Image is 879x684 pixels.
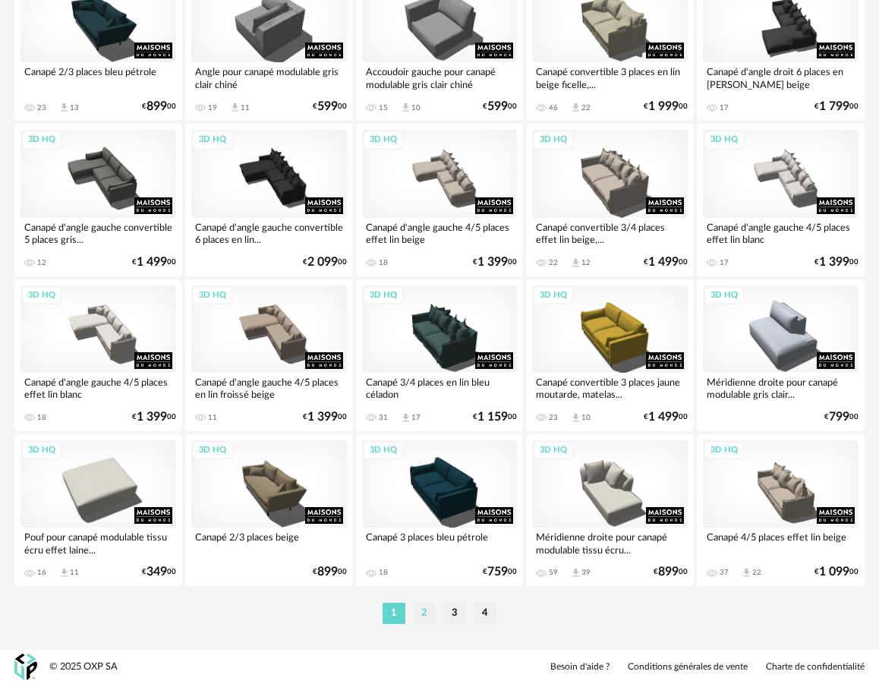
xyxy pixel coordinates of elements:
[814,257,859,267] div: € 00
[648,257,679,267] span: 1 499
[473,412,517,422] div: € 00
[14,279,182,431] a: 3D HQ Canapé d'angle gauche 4/5 places effet lin blanc 18 €1 39900
[819,102,849,112] span: 1 799
[400,412,411,424] span: Download icon
[58,567,70,578] span: Download icon
[142,567,176,577] div: € 00
[697,279,865,431] a: 3D HQ Méridienne droite pour canapé modulable gris clair... €79900
[400,102,411,113] span: Download icon
[37,413,46,422] div: 18
[58,102,70,113] span: Download icon
[720,103,729,112] div: 17
[192,131,233,150] div: 3D HQ
[703,62,859,93] div: Canapé d'angle droit 6 places en [PERSON_NAME] beige
[49,660,118,673] div: © 2025 OXP SA
[570,567,581,578] span: Download icon
[526,434,694,586] a: 3D HQ Méridienne droite pour canapé modulable tissu écru... 59 Download icon 39 €89900
[37,568,46,577] div: 16
[526,279,694,431] a: 3D HQ Canapé convertible 3 places jaune moutarde, matelas... 23 Download icon 10 €1 49900
[192,441,233,460] div: 3D HQ
[356,279,524,431] a: 3D HQ Canapé 3/4 places en lin bleu céladon 31 Download icon 17 €1 15900
[532,62,688,93] div: Canapé convertible 3 places en lin beige ficelle,...
[313,102,347,112] div: € 00
[704,286,745,305] div: 3D HQ
[383,603,405,624] li: 1
[829,412,849,422] span: 799
[824,412,859,422] div: € 00
[356,434,524,586] a: 3D HQ Canapé 3 places bleu pétrole 18 €75900
[208,103,217,112] div: 19
[37,103,46,112] div: 23
[477,257,508,267] span: 1 399
[70,568,79,577] div: 11
[570,102,581,113] span: Download icon
[550,661,610,673] a: Besoin d'aide ?
[443,603,466,624] li: 3
[526,124,694,276] a: 3D HQ Canapé convertible 3/4 places effet lin beige,... 22 Download icon 12 €1 49900
[185,279,353,431] a: 3D HQ Canapé d'angle gauche 4/5 places en lin froissé beige 11 €1 39900
[703,373,859,403] div: Méridienne droite pour canapé modulable gris clair...
[379,258,388,267] div: 18
[37,258,46,267] div: 12
[720,258,729,267] div: 17
[356,124,524,276] a: 3D HQ Canapé d'angle gauche 4/5 places effet lin beige 18 €1 39900
[581,413,591,422] div: 10
[532,528,688,558] div: Méridienne droite pour canapé modulable tissu écru...
[362,62,518,93] div: Accoudoir gauche pour canapé modulable gris clair chiné
[741,567,752,578] span: Download icon
[549,568,558,577] div: 59
[581,568,591,577] div: 39
[208,413,217,422] div: 11
[704,131,745,150] div: 3D HQ
[819,567,849,577] span: 1 099
[14,434,182,586] a: 3D HQ Pouf pour canapé modulable tissu écru effet laine... 16 Download icon 11 €34900
[21,286,62,305] div: 3D HQ
[379,568,388,577] div: 18
[191,62,347,93] div: Angle pour canapé modulable gris clair chiné
[477,412,508,422] span: 1 159
[191,373,347,403] div: Canapé d'angle gauche 4/5 places en lin froissé beige
[14,654,37,680] img: OXP
[549,413,558,422] div: 23
[379,103,388,112] div: 15
[132,257,176,267] div: € 00
[363,286,404,305] div: 3D HQ
[185,434,353,586] a: 3D HQ Canapé 2/3 places beige €89900
[191,218,347,248] div: Canapé d'angle gauche convertible 6 places en lin...
[474,603,496,624] li: 4
[146,567,167,577] span: 349
[658,567,679,577] span: 899
[487,102,508,112] span: 599
[21,441,62,460] div: 3D HQ
[20,218,176,248] div: Canapé d'angle gauche convertible 5 places gris...
[303,412,347,422] div: € 00
[191,528,347,558] div: Canapé 2/3 places beige
[644,257,688,267] div: € 00
[814,567,859,577] div: € 00
[644,102,688,112] div: € 00
[362,218,518,248] div: Canapé d'angle gauche 4/5 places effet lin beige
[307,257,338,267] span: 2 099
[483,102,517,112] div: € 00
[137,412,167,422] span: 1 399
[720,568,729,577] div: 37
[703,528,859,558] div: Canapé 4/5 places effet lin beige
[362,373,518,403] div: Canapé 3/4 places en lin bleu céladon
[704,441,745,460] div: 3D HQ
[20,373,176,403] div: Canapé d'angle gauche 4/5 places effet lin blanc
[549,103,558,112] div: 46
[654,567,688,577] div: € 00
[766,661,865,673] a: Charte de confidentialité
[581,258,591,267] div: 12
[570,412,581,424] span: Download icon
[142,102,176,112] div: € 00
[752,568,761,577] div: 22
[819,257,849,267] span: 1 399
[487,567,508,577] span: 759
[362,528,518,558] div: Canapé 3 places bleu pétrole
[648,102,679,112] span: 1 999
[363,441,404,460] div: 3D HQ
[307,412,338,422] span: 1 399
[814,102,859,112] div: € 00
[229,102,241,113] span: Download icon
